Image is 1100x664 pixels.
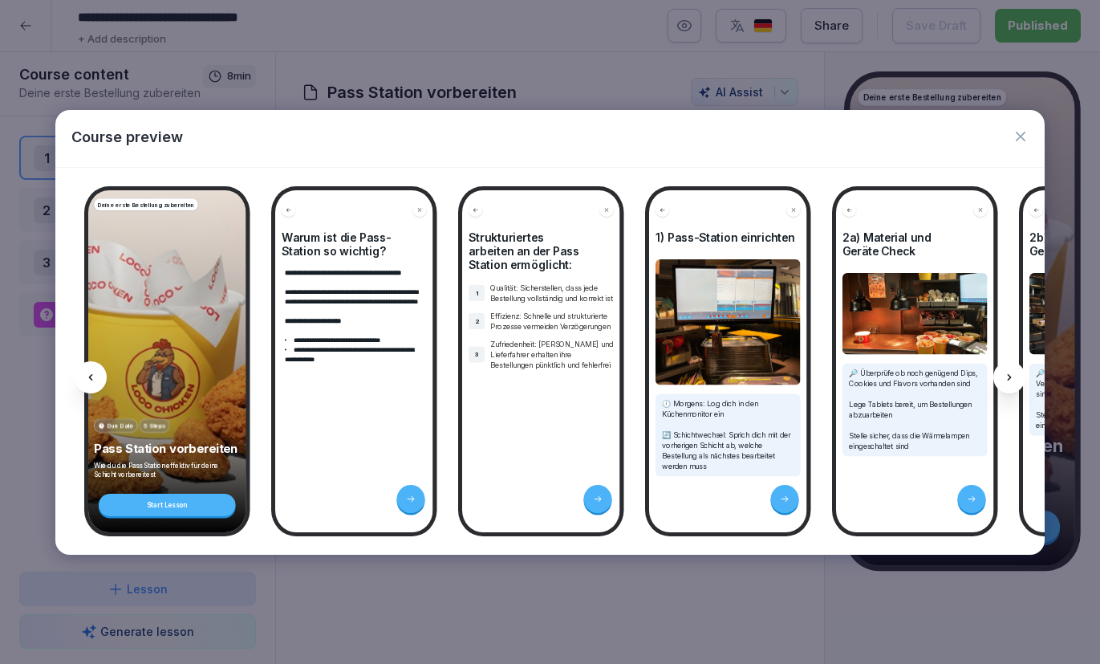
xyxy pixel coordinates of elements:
[842,230,988,258] h4: 2a) Material und Geräte Check
[849,368,981,451] p: 🔎 Überprüfe ob noch genügend Dips, Cookies und Flavors vorhanden sind Lege Tablets bereit, um Bes...
[94,441,241,456] p: Pass Station vorbereiten
[71,126,183,148] p: Course preview
[842,273,988,355] img: Image and Text preview image
[469,230,614,271] h4: Strukturiertes arbeiten an der Pass Station ermöglicht:
[490,311,614,332] p: Effizienz: Schnelle und strukturierte Prozesse vermeiden Verzögerungen
[107,422,133,430] p: Due Date
[656,259,801,385] img: Image and Text preview image
[662,398,794,471] p: 🕖 Morgens: Log dich in den Küchenmonitor ein 🔄 Schichtwechsel: Sprich dich mit der vorherigen Sch...
[474,316,478,325] p: 2
[490,339,614,370] p: Zufriedenheit: [PERSON_NAME] und Lieferfahrer erhalten ihre Bestellungen pünktlich und fehlerfrei
[490,283,614,303] p: Qualität: Sicherstellen, dass jede Bestellung vollständig und korrekt ist
[474,349,478,358] p: 3
[475,288,477,297] p: 1
[94,461,241,479] p: Wie du die Pass Station effektiv für deine Schicht vorbereitest
[282,230,427,258] h4: Warum ist die Pass-Station so wichtig?
[99,494,236,516] div: Start Lesson
[144,422,165,430] p: 5 Steps
[656,230,801,244] h4: 1) Pass-Station einrichten
[97,200,194,209] p: Deine erste Bestellung zubereiten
